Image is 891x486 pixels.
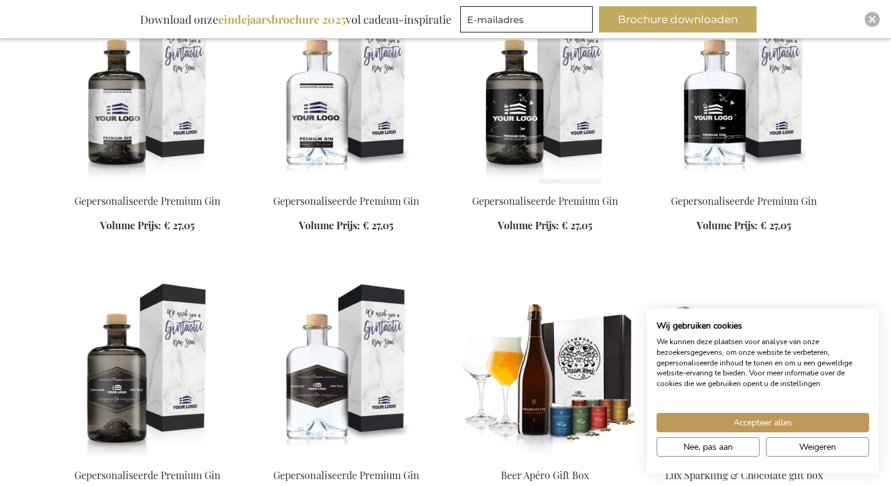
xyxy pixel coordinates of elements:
[58,9,237,184] img: Gepersonaliseerde Premium Gin
[657,437,760,457] button: Pas cookie voorkeuren aan
[273,194,420,207] a: Gepersonaliseerde Premium Gin
[74,194,221,207] a: Gepersonaliseerde Premium Gin
[655,9,833,184] img: Gepersonaliseerde Premium Gin
[697,219,758,232] span: Volume Prijs:
[799,440,836,454] span: Weigeren
[766,437,869,457] button: Alle cookies weigeren
[257,453,436,465] a: Gepersonaliseerde Premium Gin
[472,194,618,207] a: Gepersonaliseerde Premium Gin
[498,219,592,233] a: Volume Prijs: € 27,05
[100,219,161,232] span: Volume Prijs:
[655,283,833,458] img: Lux Sparkling & Chocolade gift box
[657,337,869,389] p: We kunnen deze plaatsen voor analyse van onze bezoekersgegevens, om onze website te verbeteren, g...
[683,440,733,454] span: Nee, pas aan
[58,179,237,191] a: Gepersonaliseerde Premium Gin
[760,219,791,232] span: € 27,05
[100,219,194,233] a: Volume Prijs: € 27,05
[134,6,457,32] div: Download onze vol cadeau-inspiratie
[655,179,833,191] a: Gepersonaliseerde Premium Gin
[561,219,592,232] span: € 27,05
[501,469,589,482] a: Beer Apéro Gift Box
[868,16,876,23] img: Close
[257,283,436,458] img: Gepersonaliseerde Premium Gin
[456,179,635,191] a: Gepersonaliseerde Premium Gin
[299,219,360,232] span: Volume Prijs:
[456,9,635,184] img: Gepersonaliseerde Premium Gin
[665,469,823,482] a: Lux Sparkling & Chocolate gift box
[273,469,420,482] a: Gepersonaliseerde Premium Gin
[218,12,346,27] b: eindejaarsbrochure 2025
[456,453,635,465] a: Beer Apéro Gift Box
[498,219,559,232] span: Volume Prijs:
[456,283,635,458] img: Beer Apéro Gift Box
[74,469,221,482] a: Gepersonaliseerde Premium Gin
[657,413,869,432] button: Accepteer alle cookies
[257,9,436,184] img: Gepersonaliseerde Premium Gin
[257,179,436,191] a: Gepersonaliseerde Premium Gin
[58,283,237,458] img: Gepersonaliseerde Premium Gin
[460,6,597,36] form: marketing offers and promotions
[657,320,869,332] h2: Wij gebruiken cookies
[671,194,817,207] a: Gepersonaliseerde Premium Gin
[599,6,757,32] button: Brochure downloaden
[697,219,791,233] a: Volume Prijs: € 27,05
[164,219,194,232] span: € 27,05
[363,219,393,232] span: € 27,05
[299,219,393,233] a: Volume Prijs: € 27,05
[58,453,237,465] a: Gepersonaliseerde Premium Gin
[865,12,880,27] div: Close
[733,416,792,429] span: Accepteer alles
[460,6,593,32] input: E-mailadres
